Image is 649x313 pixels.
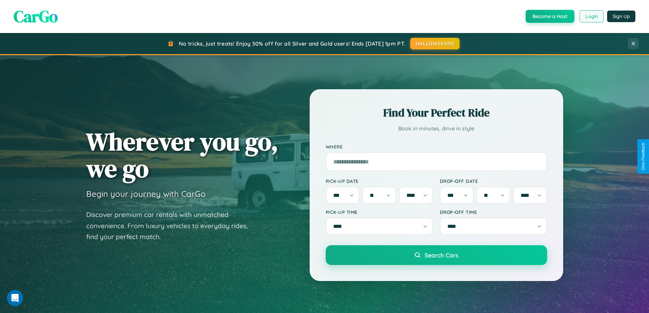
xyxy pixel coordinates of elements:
[14,5,58,28] span: CarGo
[607,11,635,22] button: Sign Up
[179,40,405,47] span: No tricks, just treats! Enjoy 30% off for all Silver and Gold users! Ends [DATE] 1pm PT.
[424,251,458,259] span: Search Cars
[580,10,604,22] button: Login
[86,128,278,182] h1: Wherever you go, we go
[7,290,23,306] iframe: Intercom live chat
[326,209,433,215] label: Pick-up Time
[410,38,460,49] button: HALLOWEEN30
[326,178,433,184] label: Pick-up Date
[86,209,257,242] p: Discover premium car rentals with unmatched convenience. From luxury vehicles to everyday rides, ...
[326,245,547,265] button: Search Cars
[326,144,547,150] label: Where
[440,178,547,184] label: Drop-off Date
[526,10,574,23] button: Become a Host
[440,209,547,215] label: Drop-off Time
[326,105,547,120] h2: Find Your Perfect Ride
[86,189,206,199] h3: Begin your journey with CarGo
[641,143,646,170] div: Give Feedback
[326,124,547,134] p: Book in minutes, drive in style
